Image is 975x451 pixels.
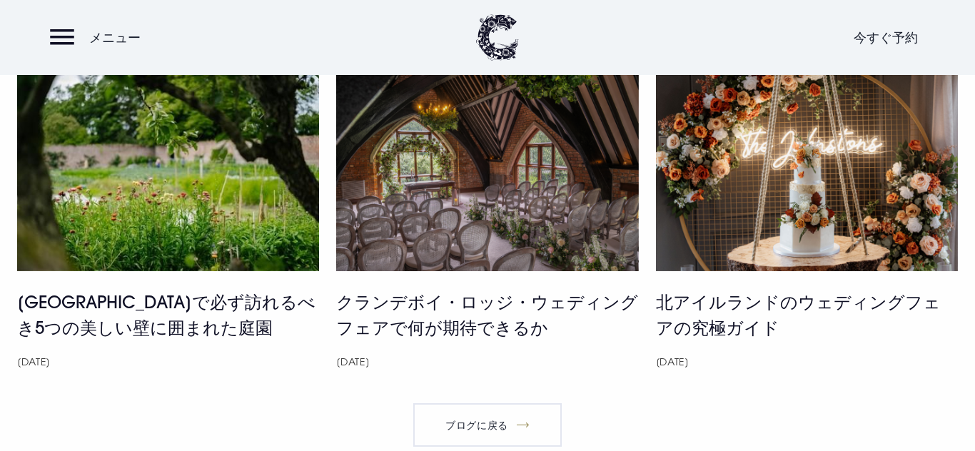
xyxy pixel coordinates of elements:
font: ブログに戻る [445,418,508,432]
a: ブログに戻る [413,403,562,447]
img: 北アイルランドの庭園 [17,70,319,271]
font: 今すぐ予約 [854,29,918,46]
a: 北アイルランドの庭園 [GEOGRAPHIC_DATA]で必ず訪れるべき5つの美しい壁に囲まれた庭園 [DATE] [17,70,319,368]
font: [DATE] [336,355,370,368]
font: メニュー [89,29,141,46]
a: 北アイルランドのウェディングフェア クランデボイ・ロッジ・ウェディングフェアで何が期待できるか [DATE] [336,70,638,368]
font: [DATE] [656,355,689,368]
font: [GEOGRAPHIC_DATA]で必ず訪れるべき5つの美しい壁に囲まれた庭園 [17,291,315,338]
button: 今すぐ予約 [847,22,925,54]
img: 北アイルランドのウェディングフェア [336,70,638,271]
font: [DATE] [17,355,51,368]
img: クランデボイ ロッジ [476,14,519,61]
button: メニュー [50,22,148,54]
img: 北アイルランドのウェディングフェア [656,70,958,271]
font: 北アイルランドのウェディングフェアの究極ガイド [656,291,941,338]
a: 北アイルランドのウェディングフェア 北アイルランドのウェディングフェアの究極ガイド [DATE] [656,70,958,368]
font: クランデボイ・ロッジ・ウェディングフェアで何が期待できるか [336,291,638,338]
